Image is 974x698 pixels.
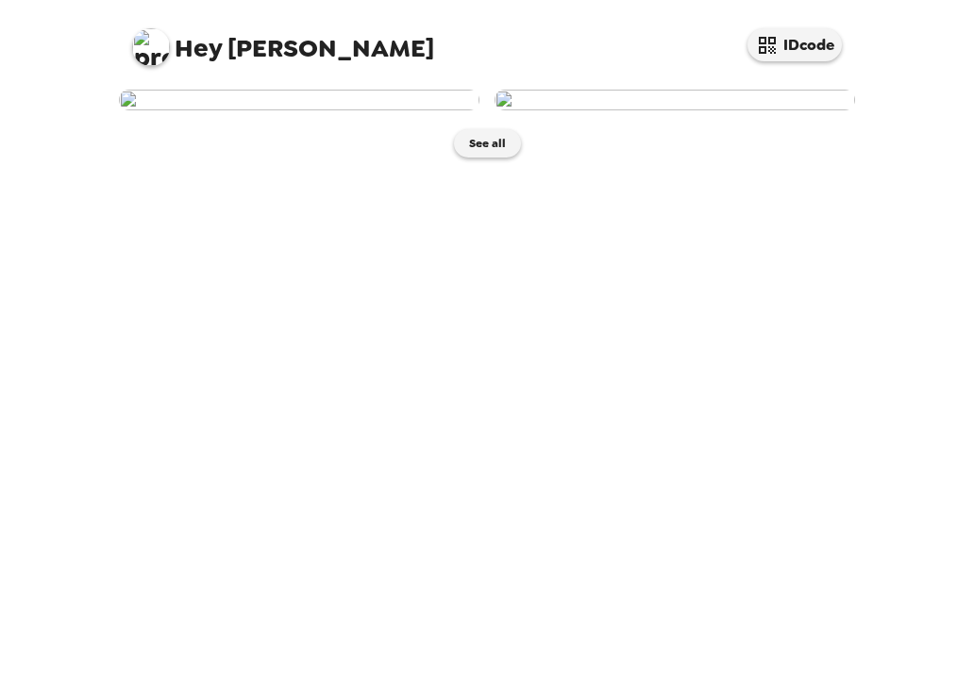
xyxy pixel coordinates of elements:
[132,19,434,61] span: [PERSON_NAME]
[454,129,521,158] button: See all
[495,90,855,110] img: user-273284
[175,31,222,65] span: Hey
[119,90,479,110] img: user-273477
[747,28,842,61] button: IDcode
[132,28,170,66] img: profile pic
